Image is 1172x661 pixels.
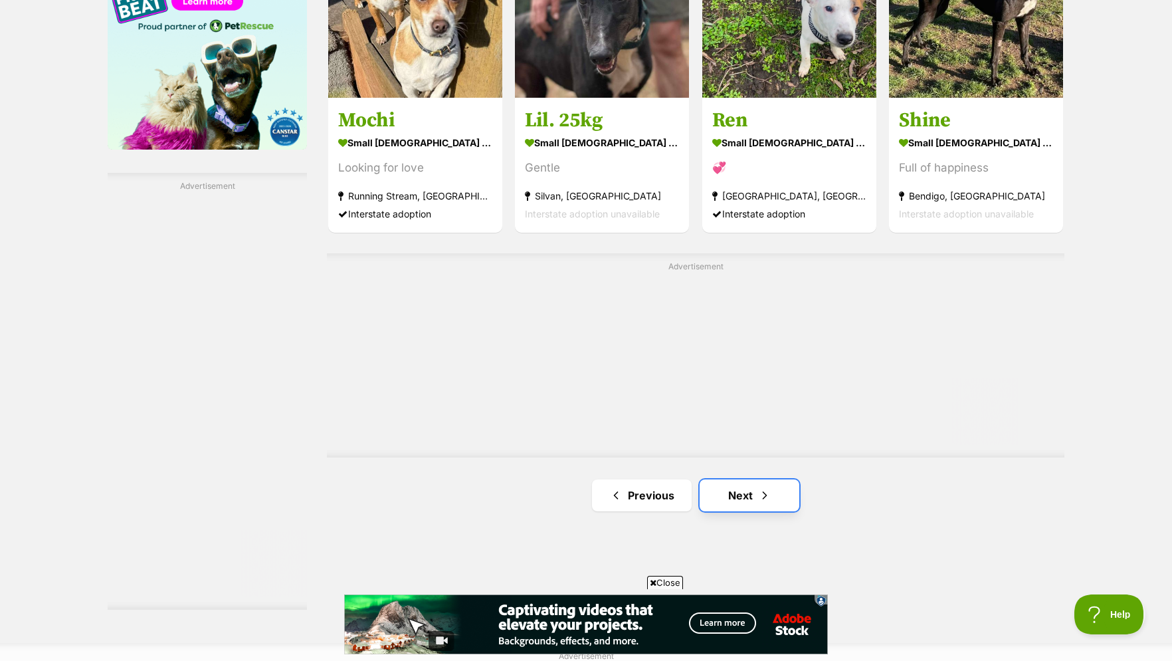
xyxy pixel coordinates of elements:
[327,479,1064,511] nav: Pagination
[712,158,866,176] div: 💞
[338,204,492,222] div: Interstate adoption
[525,107,679,132] h3: Lil. 25kg
[327,253,1064,458] div: Advertisement
[328,97,502,232] a: Mochi small [DEMOGRAPHIC_DATA] Dog Looking for love Running Stream, [GEOGRAPHIC_DATA] Interstate ...
[712,186,866,204] strong: [GEOGRAPHIC_DATA], [GEOGRAPHIC_DATA]
[1074,595,1145,634] iframe: Help Scout Beacon - Open
[525,132,679,152] strong: small [DEMOGRAPHIC_DATA] Dog
[702,97,876,232] a: Ren small [DEMOGRAPHIC_DATA] Dog 💞 [GEOGRAPHIC_DATA], [GEOGRAPHIC_DATA] Interstate adoption
[338,132,492,152] strong: small [DEMOGRAPHIC_DATA] Dog
[889,97,1063,232] a: Shine small [DEMOGRAPHIC_DATA] Dog Full of happiness Bendigo, [GEOGRAPHIC_DATA] Interstate adopti...
[108,198,307,596] iframe: Advertisement
[899,186,1053,204] strong: Bendigo, [GEOGRAPHIC_DATA]
[515,97,689,232] a: Lil. 25kg small [DEMOGRAPHIC_DATA] Dog Gentle Silvan, [GEOGRAPHIC_DATA] Interstate adoption unava...
[525,186,679,204] strong: Silvan, [GEOGRAPHIC_DATA]
[338,186,492,204] strong: Running Stream, [GEOGRAPHIC_DATA]
[899,107,1053,132] h3: Shine
[373,278,1018,444] iframe: Advertisement
[592,479,692,511] a: Previous page
[712,204,866,222] div: Interstate adoption
[712,107,866,132] h3: Ren
[899,158,1053,176] div: Full of happiness
[899,132,1053,152] strong: small [DEMOGRAPHIC_DATA] Dog
[338,158,492,176] div: Looking for love
[525,207,660,219] span: Interstate adoption unavailable
[338,107,492,132] h3: Mochi
[525,158,679,176] div: Gentle
[344,595,828,654] iframe: Advertisement
[712,132,866,152] strong: small [DEMOGRAPHIC_DATA] Dog
[108,173,307,610] div: Advertisement
[700,479,799,511] a: Next page
[899,207,1034,219] span: Interstate adoption unavailable
[647,576,683,589] span: Close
